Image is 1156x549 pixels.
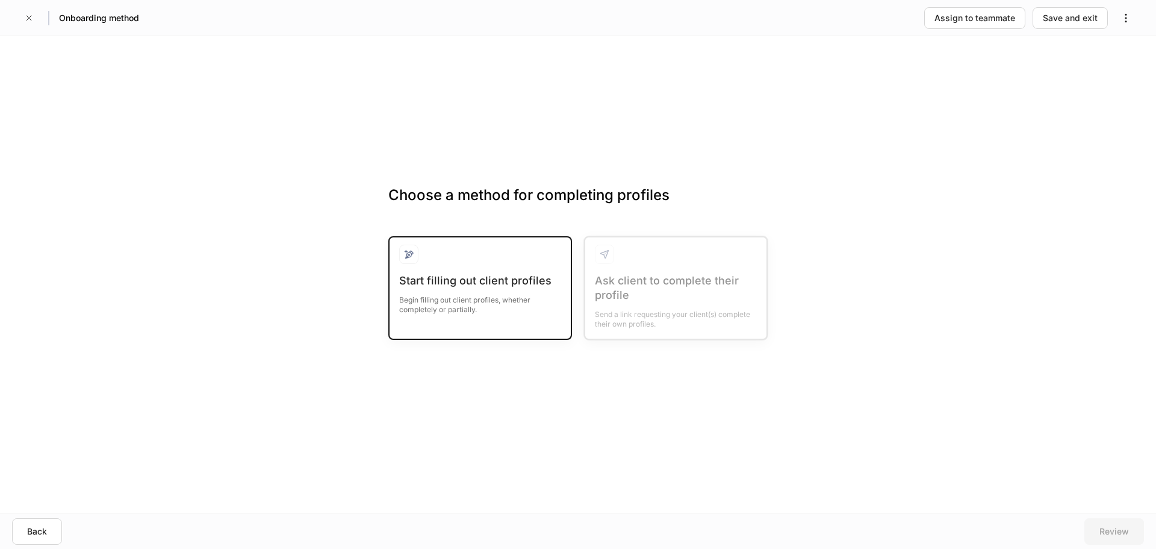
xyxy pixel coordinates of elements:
[924,7,1025,29] button: Assign to teammate
[1033,7,1108,29] button: Save and exit
[1099,525,1129,538] div: Review
[1043,12,1098,24] div: Save and exit
[1084,518,1144,545] button: Review
[59,12,139,24] h5: Onboarding method
[399,288,561,315] div: Begin filling out client profiles, whether completely or partially.
[12,518,62,545] button: Back
[388,186,768,224] h3: Choose a method for completing profiles
[27,525,47,538] div: Back
[399,274,561,288] div: Start filling out client profiles
[934,12,1015,24] div: Assign to teammate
